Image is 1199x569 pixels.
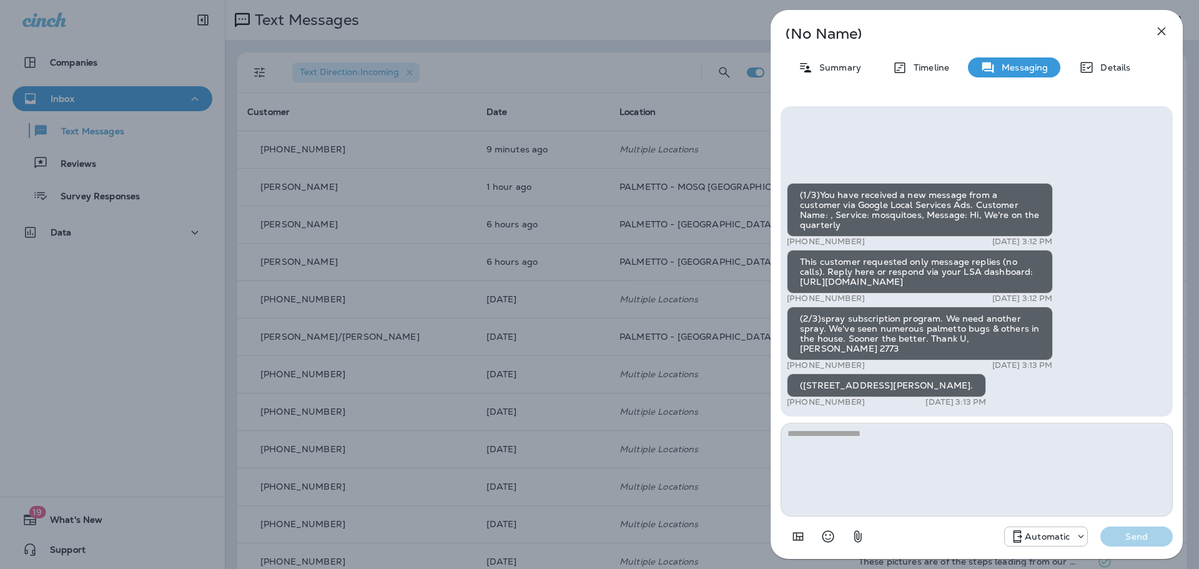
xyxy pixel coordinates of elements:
[813,62,861,72] p: Summary
[787,250,1053,294] div: This customer requested only message replies (no calls). Reply here or respond via your LSA dashb...
[992,294,1053,304] p: [DATE] 3:12 PM
[992,360,1053,370] p: [DATE] 3:13 PM
[1025,532,1070,542] p: Automatic
[786,29,1127,39] p: (No Name)
[787,397,865,407] p: [PHONE_NUMBER]
[786,524,811,549] button: Add in a premade template
[787,237,865,247] p: [PHONE_NUMBER]
[787,360,865,370] p: [PHONE_NUMBER]
[787,374,986,397] div: ([STREET_ADDRESS][PERSON_NAME].
[925,397,986,407] p: [DATE] 3:13 PM
[995,62,1048,72] p: Messaging
[907,62,949,72] p: Timeline
[787,183,1053,237] div: (1/3)You have received a new message from a customer via Google Local Services Ads. Customer Name...
[816,524,841,549] button: Select an emoji
[992,237,1053,247] p: [DATE] 3:12 PM
[1094,62,1130,72] p: Details
[787,307,1053,360] div: (2/3)spray subscription program. We need another spray. We've seen numerous palmetto bugs & other...
[787,294,865,304] p: [PHONE_NUMBER]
